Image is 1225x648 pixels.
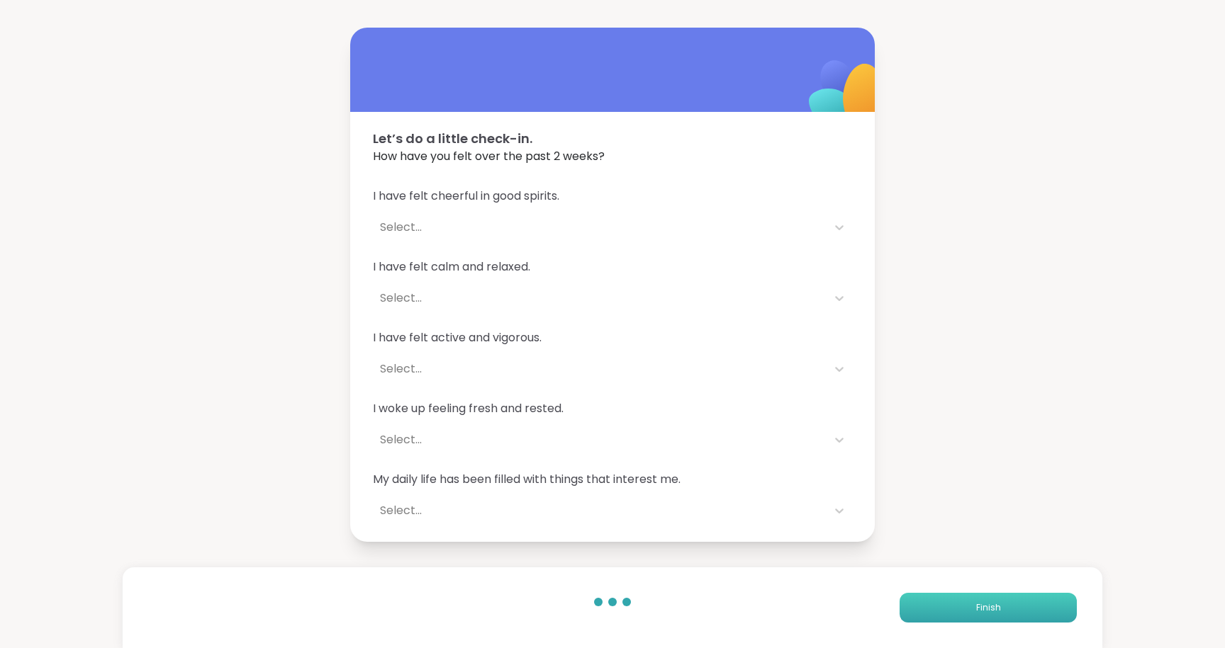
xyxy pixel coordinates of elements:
span: Finish [976,601,1001,614]
div: Select... [380,431,820,448]
span: I have felt calm and relaxed. [373,258,852,275]
button: Finish [900,593,1077,623]
div: Select... [380,290,820,307]
span: I have felt cheerful in good spirits. [373,188,852,205]
span: I woke up feeling fresh and rested. [373,400,852,417]
img: ShareWell Logomark [776,23,917,164]
span: Let’s do a little check-in. [373,129,852,148]
span: I have felt active and vigorous. [373,329,852,346]
span: My daily life has been filled with things that interest me. [373,471,852,488]
div: Select... [380,502,820,519]
div: Select... [380,360,820,377]
span: How have you felt over the past 2 weeks? [373,148,852,165]
div: Select... [380,219,820,236]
